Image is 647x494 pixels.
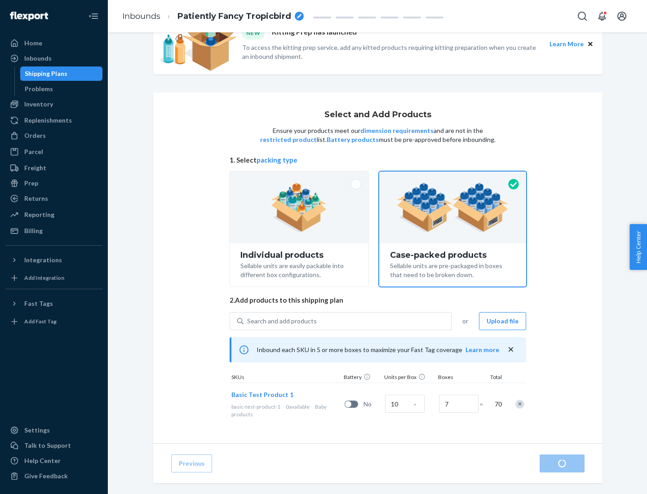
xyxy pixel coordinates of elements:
[259,126,496,144] p: Ensure your products meet our and are not in the list. must be pre-approved before inbounding.
[231,390,293,399] button: Basic Test Product 1
[115,3,311,30] ol: breadcrumbs
[231,391,293,398] span: Basic Test Product 1
[5,314,102,329] a: Add Fast Tag
[5,207,102,222] a: Reporting
[20,66,103,81] a: Shipping Plans
[20,82,103,96] a: Problems
[272,27,357,39] p: Kitting Prep has launched
[24,441,71,450] div: Talk to Support
[24,318,57,325] div: Add Fast Tag
[24,210,54,219] div: Reporting
[24,39,42,48] div: Home
[613,7,631,25] button: Open account menu
[171,454,212,472] button: Previous
[479,400,488,409] span: =
[481,373,504,383] div: Total
[327,135,379,144] button: Battery products
[230,337,526,362] div: Inbound each SKU in 5 or more boxes to maximize your Fast Tag coverage
[5,191,102,206] a: Returns
[5,224,102,238] a: Billing
[231,403,280,410] span: basic-test-product-1
[515,400,524,409] div: Remove Item
[271,183,327,232] img: individual-pack.facf35554cb0f1810c75b2bd6df2d64e.png
[5,51,102,66] a: Inbounds
[5,176,102,190] a: Prep
[242,43,541,61] p: To access the kitting prep service, add any kitted products requiring kitting preparation when yo...
[342,373,382,383] div: Battery
[10,12,48,21] img: Flexport logo
[84,7,102,25] button: Close Navigation
[324,110,431,119] h1: Select and Add Products
[5,36,102,50] a: Home
[573,7,591,25] button: Open Search Box
[5,423,102,437] a: Settings
[390,251,515,260] div: Case-packed products
[382,373,436,383] div: Units per Box
[5,161,102,175] a: Freight
[5,128,102,143] a: Orders
[230,155,526,165] span: 1. Select
[385,395,425,413] input: Case Quantity
[550,39,584,49] button: Learn More
[24,100,53,109] div: Inventory
[5,97,102,111] a: Inventory
[390,260,515,279] div: Sellable units are pre-packaged in boxes that need to be broken down.
[24,299,53,308] div: Fast Tags
[177,11,291,22] span: Patiently Fancy Tropicbird
[231,403,341,418] div: Baby products
[506,345,515,354] button: close
[5,454,102,468] a: Help Center
[260,135,317,144] button: restricted product
[24,226,43,235] div: Billing
[24,54,52,63] div: Inbounds
[5,469,102,483] button: Give Feedback
[465,345,499,354] button: Learn more
[493,400,502,409] span: 70
[5,253,102,267] button: Integrations
[24,256,62,265] div: Integrations
[24,163,46,172] div: Freight
[242,27,265,39] div: NEW
[360,126,434,135] button: dimension requirements
[5,113,102,128] a: Replenishments
[436,373,481,383] div: Boxes
[24,426,50,435] div: Settings
[479,312,526,330] button: Upload file
[585,39,595,49] button: Close
[24,179,38,188] div: Prep
[462,317,468,326] span: or
[24,116,72,125] div: Replenishments
[286,403,310,410] span: 0 available
[24,194,48,203] div: Returns
[240,260,358,279] div: Sellable units are easily packable into different box configurations.
[24,274,64,282] div: Add Integration
[230,373,342,383] div: SKUs
[25,69,67,78] div: Shipping Plans
[5,145,102,159] a: Parcel
[5,271,102,285] a: Add Integration
[593,7,611,25] button: Open notifications
[5,296,102,311] button: Fast Tags
[439,395,479,413] input: Number of boxes
[397,183,509,232] img: case-pack.59cecea509d18c883b923b81aeac6d0b.png
[5,438,102,453] a: Talk to Support
[24,131,46,140] div: Orders
[122,11,160,21] a: Inbounds
[24,147,43,156] div: Parcel
[230,296,526,305] span: 2. Add products to this shipping plan
[24,456,61,465] div: Help Center
[363,400,381,409] span: No
[247,317,317,326] div: Search and add products
[629,224,647,270] button: Help Center
[257,155,297,165] button: packing type
[25,84,53,93] div: Problems
[24,472,68,481] div: Give Feedback
[240,251,358,260] div: Individual products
